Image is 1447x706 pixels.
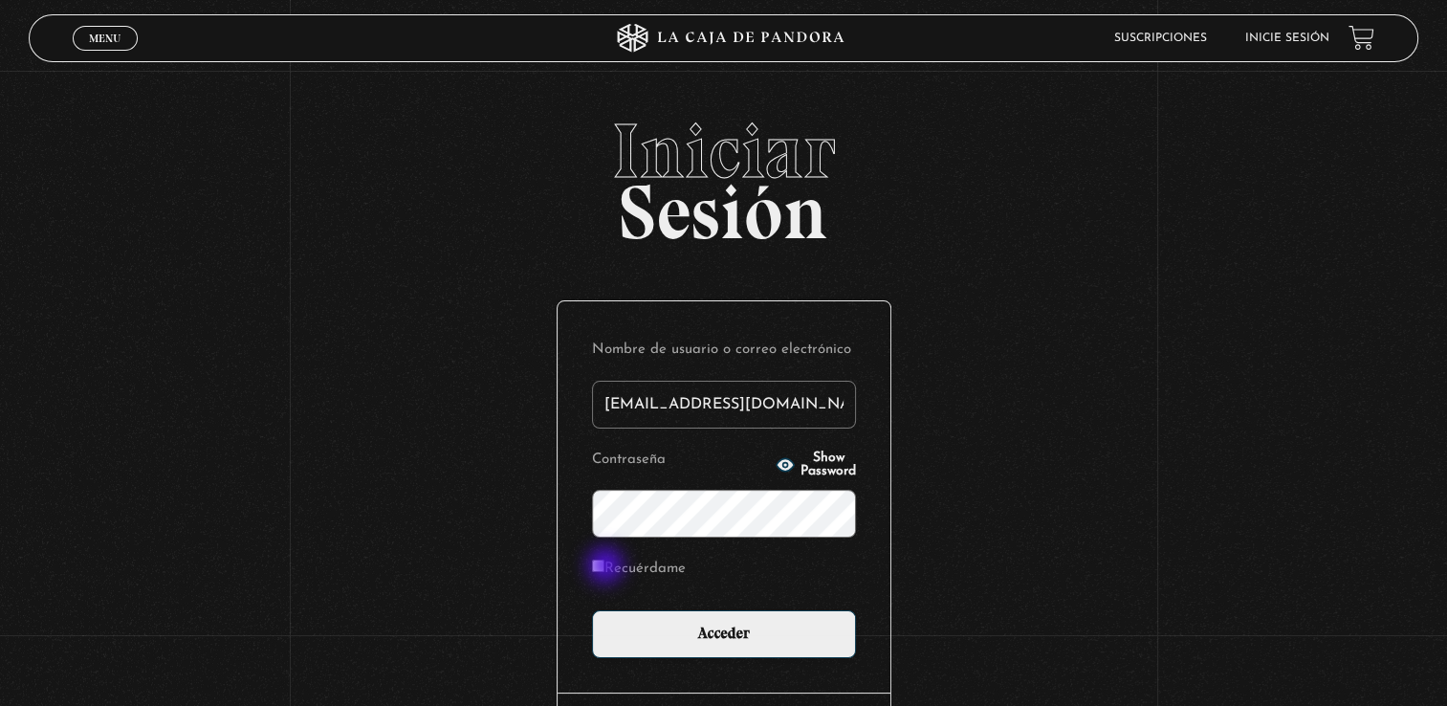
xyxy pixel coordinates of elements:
label: Nombre de usuario o correo electrónico [592,336,856,365]
span: Menu [89,33,121,44]
button: Show Password [776,452,856,478]
input: Acceder [592,610,856,658]
span: Iniciar [29,113,1418,189]
a: Suscripciones [1114,33,1207,44]
h2: Sesión [29,113,1418,235]
a: View your shopping cart [1348,25,1374,51]
span: Cerrar [82,49,127,62]
input: Recuérdame [592,560,604,572]
label: Recuérdame [592,555,686,585]
label: Contraseña [592,446,770,475]
a: Inicie sesión [1245,33,1329,44]
span: Show Password [800,452,856,478]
